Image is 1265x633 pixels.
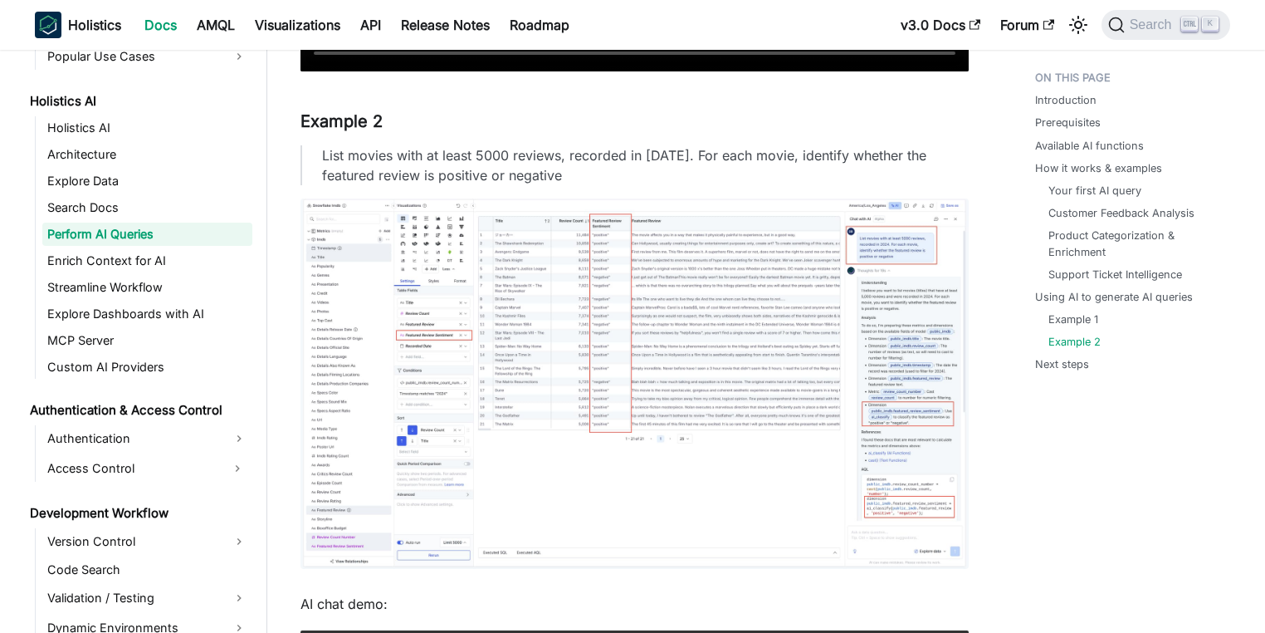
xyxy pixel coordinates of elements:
[891,12,990,38] a: v3.0 Docs
[990,12,1064,38] a: Forum
[300,594,969,614] p: AI chat demo:
[1048,205,1194,221] a: Customer Feedback Analysis
[42,558,252,581] a: Code Search
[300,111,969,132] h3: Example 2
[42,585,252,611] a: Validation / Testing
[1048,228,1214,259] a: Product Categorization & Enrichment
[18,50,267,633] nav: Docs sidebar
[42,249,252,272] a: Enrich Context for AI
[42,425,252,452] a: Authentication
[42,329,252,352] a: MCP Server
[1202,17,1219,32] kbd: K
[500,12,579,38] a: Roadmap
[350,12,391,38] a: API
[1035,289,1193,305] a: Using AI to generate AI queries
[42,43,252,70] a: Popular Use Cases
[1048,267,1182,282] a: Support Ticket Intelligence
[42,276,252,299] a: Streamline Workflow
[1035,115,1101,130] a: Prerequisites
[42,223,252,246] a: Perform AI Queries
[1065,12,1092,38] button: Switch between dark and light mode (currently light mode)
[1048,334,1101,350] a: Example 2
[25,399,252,422] a: Authentication & Access Control
[42,302,252,326] a: Explore Dashboards with AI
[42,528,252,555] a: Version Control
[1125,17,1182,32] span: Search
[42,196,252,219] a: Search Docs
[1101,10,1230,40] button: Search (Ctrl+K)
[1035,160,1162,176] a: How it works & examples
[42,143,252,166] a: Architecture
[222,455,252,482] button: Expand sidebar category 'Access Control'
[322,145,949,185] p: List movies with at least 5000 reviews, recorded in [DATE]. For each movie, identify whether the ...
[35,12,121,38] a: HolisticsHolistics
[25,90,252,113] a: Holistics AI
[391,12,500,38] a: Release Notes
[1035,92,1096,108] a: Introduction
[1035,356,1089,372] a: Next steps
[42,169,252,193] a: Explore Data
[68,15,121,35] b: Holistics
[35,12,61,38] img: Holistics
[1035,138,1144,154] a: Available AI functions
[42,116,252,140] a: Holistics AI
[245,12,350,38] a: Visualizations
[25,502,252,525] a: Development Workflow
[1048,312,1098,327] a: Example 1
[300,199,969,569] img: ai-dw-ai-functions-classify
[42,455,222,482] a: Access Control
[1048,183,1141,199] a: Your first AI query
[42,356,252,379] a: Custom AI Providers
[187,12,245,38] a: AMQL
[134,12,187,38] a: Docs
